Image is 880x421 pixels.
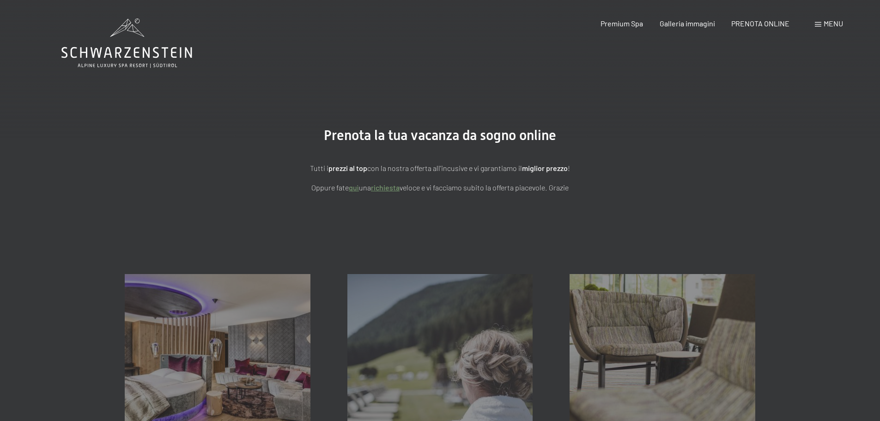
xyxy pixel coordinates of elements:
p: Oppure fate una veloce e vi facciamo subito la offerta piacevole. Grazie [209,182,671,194]
span: Menu [824,19,843,28]
a: PRENOTA ONLINE [731,19,789,28]
a: Galleria immagini [660,19,715,28]
strong: prezzi al top [328,164,367,172]
a: Premium Spa [601,19,643,28]
span: Prenota la tua vacanza da sogno online [324,127,556,143]
p: Tutti i con la nostra offerta all'incusive e vi garantiamo il ! [209,162,671,174]
a: quì [349,183,359,192]
strong: miglior prezzo [522,164,568,172]
a: richiesta [371,183,400,192]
